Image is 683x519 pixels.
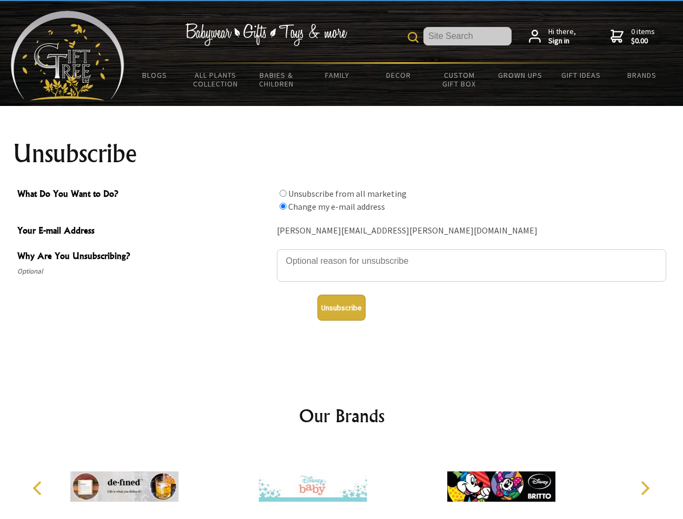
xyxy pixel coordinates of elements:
[408,32,419,43] img: product search
[280,190,287,197] input: What Do You Want to Do?
[633,476,657,500] button: Next
[317,295,366,321] button: Unsubscribe
[185,23,347,46] img: Babywear - Gifts - Toys & more
[17,187,271,203] span: What Do You Want to Do?
[548,36,576,46] strong: Sign in
[22,403,662,429] h2: Our Brands
[368,64,429,86] a: Decor
[612,64,673,86] a: Brands
[280,203,287,210] input: What Do You Want to Do?
[423,27,512,45] input: Site Search
[13,141,671,167] h1: Unsubscribe
[277,249,666,282] textarea: Why Are You Unsubscribing?
[288,201,385,212] label: Change my e-mail address
[185,64,247,95] a: All Plants Collection
[631,26,655,46] span: 0 items
[631,36,655,46] strong: $0.00
[489,64,551,86] a: Grown Ups
[551,64,612,86] a: Gift Ideas
[548,27,576,46] span: Hi there,
[27,476,51,500] button: Previous
[11,11,124,101] img: Babyware - Gifts - Toys and more...
[246,64,307,95] a: Babies & Children
[277,223,666,239] div: [PERSON_NAME][EMAIL_ADDRESS][PERSON_NAME][DOMAIN_NAME]
[17,249,271,265] span: Why Are You Unsubscribing?
[611,27,655,46] a: 0 items$0.00
[17,224,271,239] span: Your E-mail Address
[529,27,576,46] a: Hi there,Sign in
[288,188,407,199] label: Unsubscribe from all marketing
[124,64,185,86] a: BLOGS
[429,64,490,95] a: Custom Gift Box
[17,265,271,278] span: Optional
[307,64,368,86] a: Family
